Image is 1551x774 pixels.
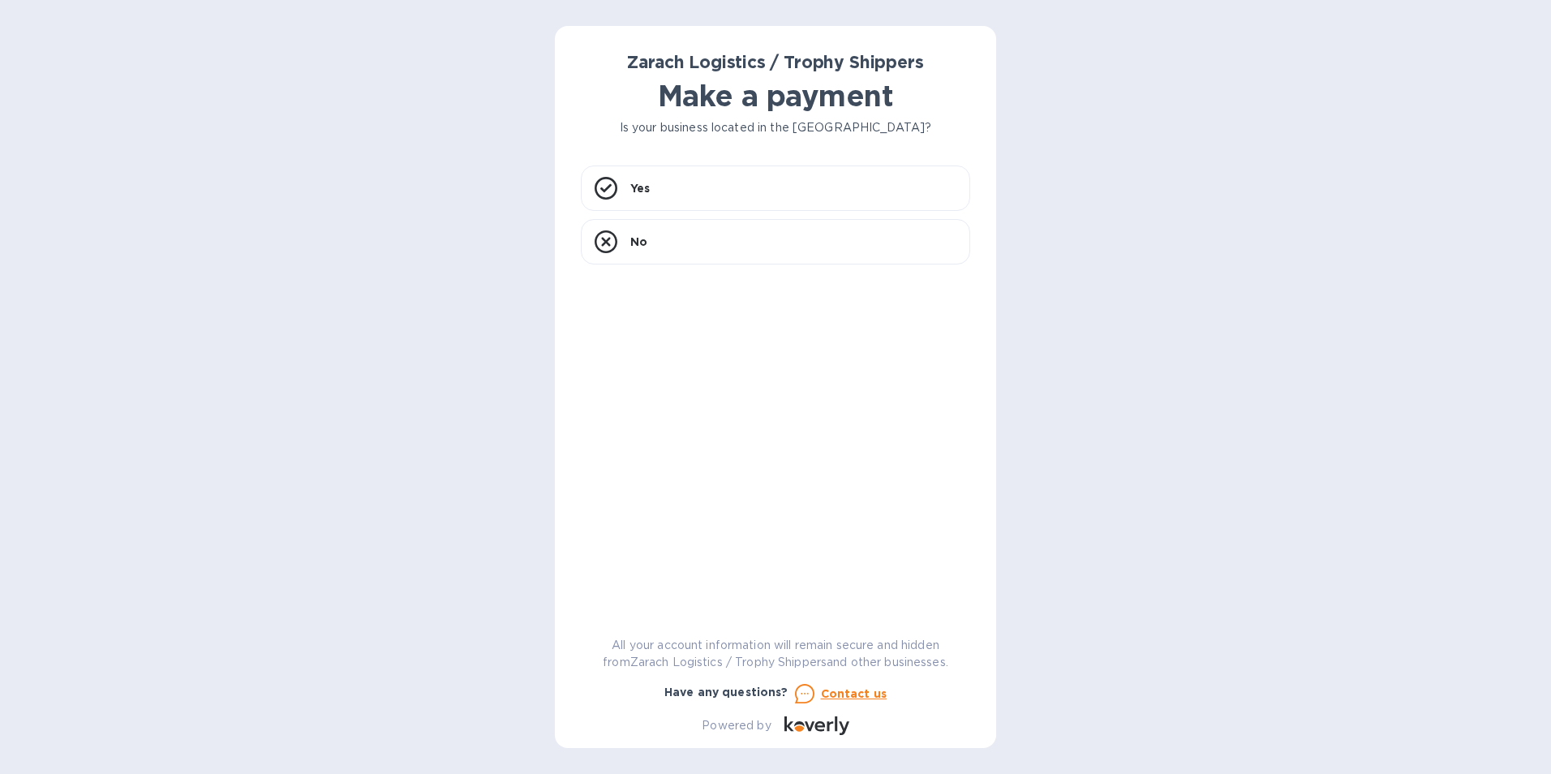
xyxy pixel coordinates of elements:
p: Yes [630,180,650,196]
p: Powered by [702,717,771,734]
p: No [630,234,647,250]
h1: Make a payment [581,79,970,113]
u: Contact us [821,687,887,700]
p: Is your business located in the [GEOGRAPHIC_DATA]? [581,119,970,136]
b: Zarach Logistics / Trophy Shippers [627,52,923,72]
p: All your account information will remain secure and hidden from Zarach Logistics / Trophy Shipper... [581,637,970,671]
b: Have any questions? [664,686,788,699]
